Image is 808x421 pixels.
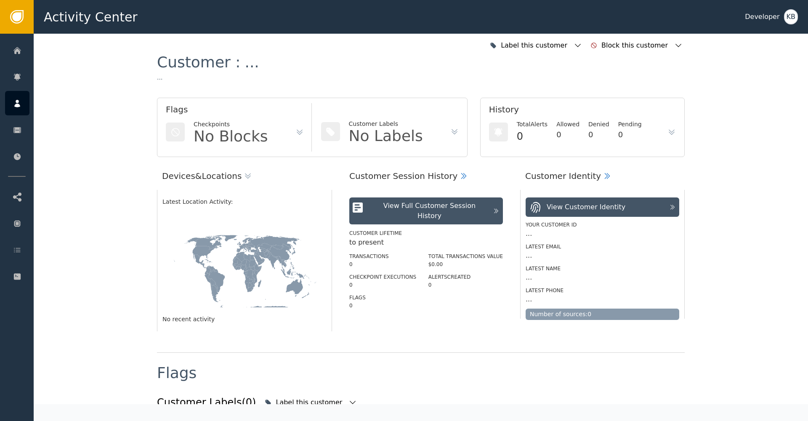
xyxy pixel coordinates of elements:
[349,230,402,236] label: Customer Lifetime
[349,261,416,268] div: 0
[556,120,579,129] div: Allowed
[157,55,259,70] div: Customer :
[489,103,676,120] div: History
[162,315,327,324] div: No recent activity
[526,287,679,294] div: Latest Phone
[428,261,503,268] div: $0.00
[526,265,679,272] div: Latest Name
[488,36,584,55] button: Label this customer
[276,397,344,408] div: Label this customer
[349,295,366,301] label: Flags
[162,170,242,182] div: Devices & Locations
[601,40,670,51] div: Block this customer
[618,129,642,140] div: 0
[588,36,685,55] button: Block this customer
[556,129,579,140] div: 0
[526,272,679,282] div: ...
[745,12,779,22] div: Developer
[349,128,423,144] div: No Labels
[526,294,679,304] div: ...
[162,197,327,206] div: Latest Location Activity:
[525,170,601,182] div: Customer Identity
[517,129,548,144] div: 0
[547,202,625,212] div: View Customer Identity
[44,8,138,27] span: Activity Center
[194,120,268,129] div: Checkpoints
[526,229,679,239] div: ...
[428,274,471,280] label: Alerts Created
[157,395,256,410] div: Customer Labels (0)
[349,302,416,309] div: 0
[166,103,304,120] div: Flags
[526,221,679,229] div: Your Customer ID
[263,393,359,412] button: Label this customer
[618,120,642,129] div: Pending
[526,309,679,320] div: Number of sources: 0
[349,281,416,289] div: 0
[588,129,609,140] div: 0
[349,237,503,248] div: to present
[157,70,162,85] div: ...
[349,274,416,280] label: Checkpoint Executions
[428,281,503,289] div: 0
[517,120,548,129] div: Total Alerts
[194,129,268,144] div: No Blocks
[588,120,609,129] div: Denied
[526,243,679,250] div: Latest Email
[157,365,197,381] div: Flags
[501,40,569,51] div: Label this customer
[370,201,489,221] div: View Full Customer Session History
[245,55,259,70] div: ...
[526,250,679,261] div: ...
[526,197,679,217] button: View Customer Identity
[349,120,423,128] div: Customer Labels
[349,253,389,259] label: Transactions
[349,170,457,182] div: Customer Session History
[349,197,503,224] button: View Full Customer Session History
[784,9,798,24] button: KB
[428,253,503,259] label: Total Transactions Value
